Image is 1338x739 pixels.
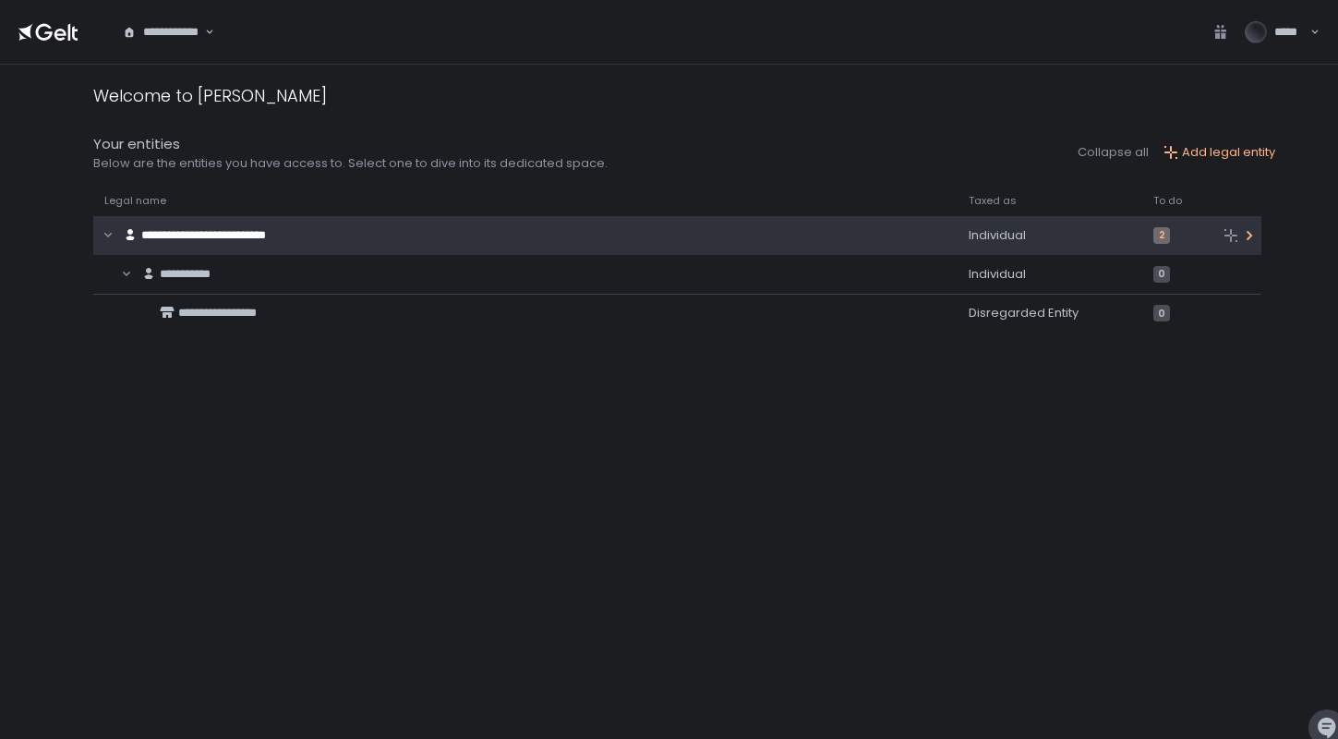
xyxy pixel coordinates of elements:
[1153,266,1170,283] span: 0
[93,83,327,108] div: Welcome to [PERSON_NAME]
[1163,144,1275,161] button: Add legal entity
[969,266,1131,283] div: Individual
[202,23,203,42] input: Search for option
[93,134,608,155] div: Your entities
[1153,305,1170,321] span: 0
[111,13,214,52] div: Search for option
[1078,144,1149,161] button: Collapse all
[969,305,1131,321] div: Disregarded Entity
[1153,227,1170,244] span: 2
[93,155,608,172] div: Below are the entities you have access to. Select one to dive into its dedicated space.
[969,194,1017,208] span: Taxed as
[104,194,166,208] span: Legal name
[969,227,1131,244] div: Individual
[1153,194,1182,208] span: To do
